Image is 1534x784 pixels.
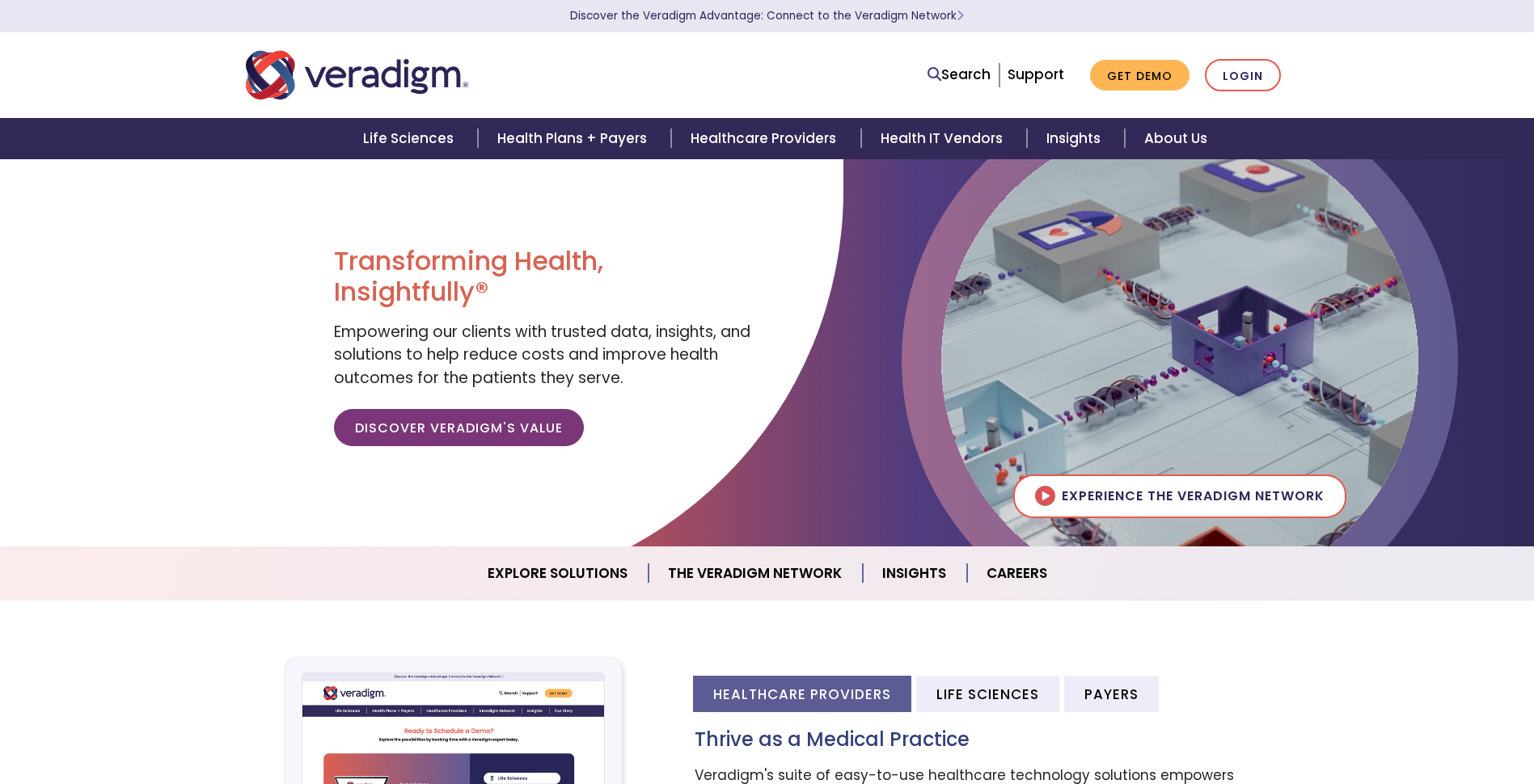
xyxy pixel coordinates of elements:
span: Empowering our clients with trusted data, insights, and solutions to help reduce costs and improv... [334,321,750,389]
a: Insights [1027,118,1125,159]
span: Learn More [957,8,964,23]
img: Veradigm logo [246,48,468,102]
a: Health IT Vendors [861,118,1027,159]
a: Careers [967,553,1067,594]
h1: Transforming Health, Insightfully® [334,246,754,308]
a: Login [1205,59,1281,92]
a: Insights [863,553,967,594]
a: Search [928,64,991,86]
a: Discover Veradigm's Value [334,409,584,446]
a: Healthcare Providers [671,118,860,159]
li: Payers [1064,676,1159,712]
a: About Us [1125,118,1227,159]
a: Get Demo [1090,60,1190,91]
li: Life Sciences [916,676,1059,712]
li: Healthcare Providers [693,676,911,712]
a: The Veradigm Network [649,553,863,594]
a: Support [1008,65,1064,84]
a: Discover the Veradigm Advantage: Connect to the Veradigm NetworkLearn More [570,8,964,23]
a: Life Sciences [344,118,478,159]
h3: Thrive as a Medical Practice [695,728,1289,752]
a: Health Plans + Payers [478,118,671,159]
a: Explore Solutions [468,553,649,594]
